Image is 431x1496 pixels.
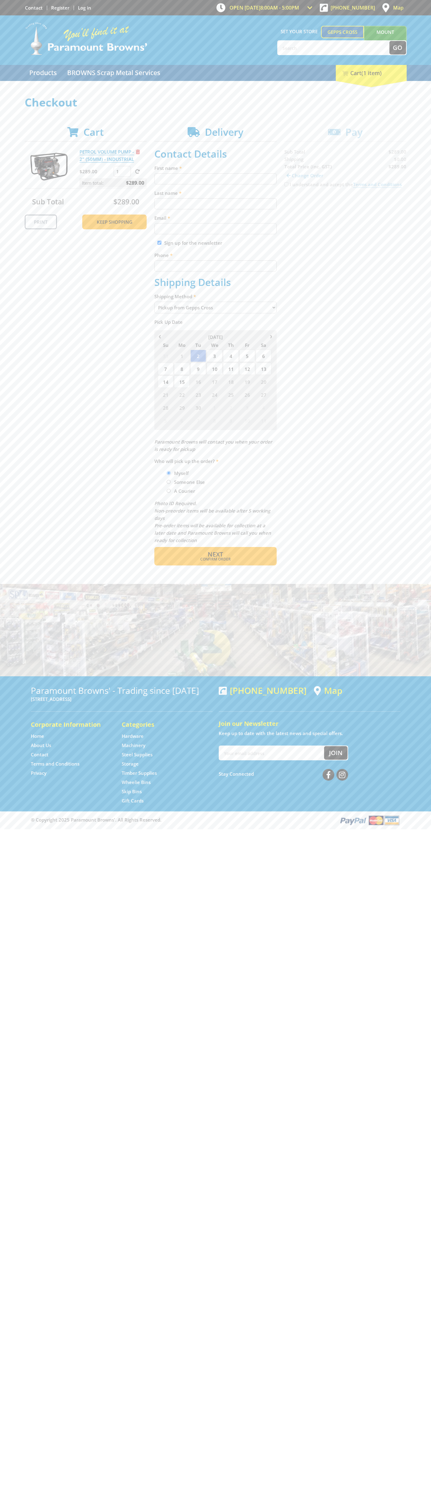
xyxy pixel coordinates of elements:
span: 29 [174,401,190,414]
a: Mount [PERSON_NAME] [364,26,407,49]
div: [PHONE_NUMBER] [219,686,307,695]
a: Gepps Cross [321,26,364,38]
label: Someone Else [172,477,207,487]
span: Fr [239,341,255,349]
span: Sa [256,341,271,349]
label: Phone [154,251,277,259]
button: Next Confirm order [154,547,277,565]
span: 11 [223,363,239,375]
span: 16 [190,376,206,388]
span: 23 [190,388,206,401]
input: Search [278,41,389,54]
span: Set your store [277,26,321,37]
span: 2 [190,350,206,362]
span: Th [223,341,239,349]
a: Go to the Skip Bins page [122,788,142,795]
span: 9 [223,414,239,427]
a: Go to the Home page [31,733,44,739]
span: 9 [190,363,206,375]
span: Su [158,341,173,349]
span: 19 [239,376,255,388]
span: 20 [256,376,271,388]
a: Go to the registration page [51,5,69,11]
input: Please enter your last name. [154,198,277,209]
span: 18 [223,376,239,388]
p: Keep up to date with the latest news and special offers. [219,730,401,737]
span: 26 [239,388,255,401]
label: A Courier [172,486,197,496]
p: [STREET_ADDRESS] [31,695,213,703]
span: 1 [174,350,190,362]
span: We [207,341,222,349]
a: Remove from cart [136,149,140,155]
a: Go to the Steel Supplies page [122,751,152,758]
a: PETROL VOLUME PUMP - 2" (50MM) - INDUSTRIAL [79,149,134,163]
span: 15 [174,376,190,388]
h5: Corporate Information [31,720,109,729]
button: Go [389,41,406,54]
span: 7 [190,414,206,427]
a: Go to the BROWNS Scrap Metal Services page [63,65,165,81]
input: Your email address [219,746,324,760]
span: 27 [256,388,271,401]
span: Tu [190,341,206,349]
span: Mo [174,341,190,349]
span: 8 [174,363,190,375]
span: 1 [207,401,222,414]
span: 3 [239,401,255,414]
span: 25 [223,388,239,401]
span: OPEN [DATE] [230,4,299,11]
h3: Paramount Browns' - Trading since [DATE] [31,686,213,695]
select: Please select a shipping method. [154,302,277,313]
span: 8 [207,414,222,427]
h1: Checkout [25,96,407,109]
h2: Shipping Details [154,276,277,288]
label: Sign up for the newsletter [164,240,222,246]
span: 14 [158,376,173,388]
a: Go to the Products page [25,65,61,81]
span: 28 [158,401,173,414]
span: 31 [158,350,173,362]
span: 7 [158,363,173,375]
span: 3 [207,350,222,362]
a: Go to the Storage page [122,761,139,767]
a: Go to the Contact page [25,5,43,11]
span: 5 [158,414,173,427]
span: 13 [256,363,271,375]
a: Go to the Hardware page [122,733,144,739]
input: Please enter your first name. [154,173,277,184]
span: 2 [223,401,239,414]
span: $289.00 [126,178,144,187]
label: Last name [154,189,277,197]
a: Go to the Machinery page [122,742,145,749]
input: Please enter your email address. [154,223,277,234]
a: Go to the Contact page [31,751,48,758]
span: Delivery [205,125,243,139]
span: 24 [207,388,222,401]
span: 4 [256,401,271,414]
a: Print [25,215,57,229]
span: 5 [239,350,255,362]
span: 21 [158,388,173,401]
span: 8:00am - 5:00pm [260,4,299,11]
span: Next [208,550,223,558]
em: Paramount Browns will contact you when your order is ready for pickup [154,439,272,452]
p: $289.00 [79,168,112,175]
span: (1 item) [361,69,382,77]
span: 17 [207,376,222,388]
input: Please select who will pick up the order. [167,480,171,484]
input: Please select who will pick up the order. [167,489,171,493]
input: Please select who will pick up the order. [167,471,171,475]
h5: Categories [122,720,200,729]
button: Join [324,746,348,760]
a: View a map of Gepps Cross location [314,686,342,696]
span: Sub Total [32,197,64,207]
span: Cart [83,125,104,139]
div: Cart [336,65,407,81]
label: Shipping Method [154,293,277,300]
span: 11 [256,414,271,427]
a: Go to the Timber Supplies page [122,770,157,776]
span: 6 [256,350,271,362]
em: Photo ID Required. Non-preorder items will be available after 5 working days Pre-order items will... [154,500,271,543]
label: Pick Up Date [154,318,277,326]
